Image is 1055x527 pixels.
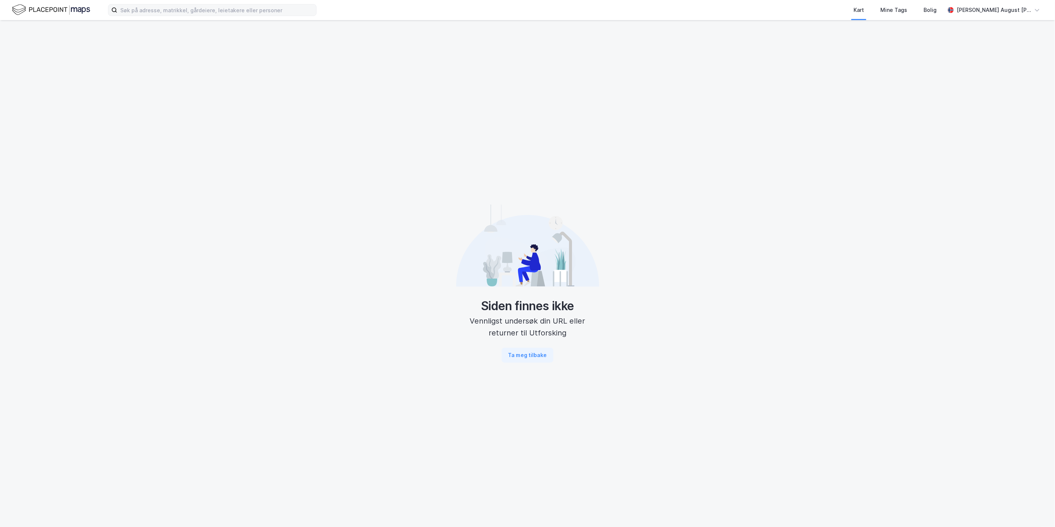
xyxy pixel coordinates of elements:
[12,3,90,16] img: logo.f888ab2527a4732fd821a326f86c7f29.svg
[854,6,864,15] div: Kart
[502,348,553,363] button: Ta meg tilbake
[924,6,937,15] div: Bolig
[456,299,599,314] div: Siden finnes ikke
[117,4,316,16] input: Søk på adresse, matrikkel, gårdeiere, leietakere eller personer
[1018,491,1055,527] iframe: Chat Widget
[957,6,1031,15] div: [PERSON_NAME] August [PERSON_NAME]
[456,315,599,339] div: Vennligst undersøk din URL eller returner til Utforsking
[880,6,907,15] div: Mine Tags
